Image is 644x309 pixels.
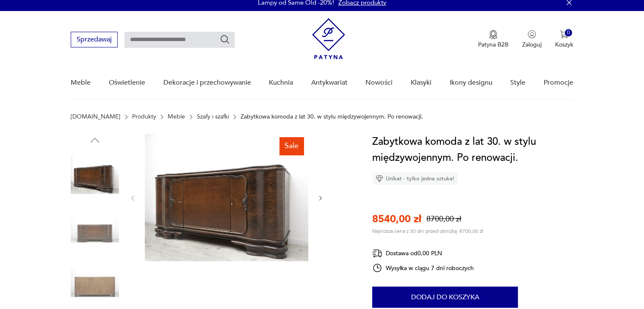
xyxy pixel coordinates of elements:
[372,248,382,259] img: Ikona dostawy
[372,228,483,235] p: Najniższa cena z 30 dni przed obniżką: 8700,00 zł
[372,248,474,259] div: Dostawa od 0,00 PLN
[71,113,120,120] a: [DOMAIN_NAME]
[71,151,119,199] img: Zdjęcie produktu Zabytkowa komoda z lat 30. w stylu międzywojennym. Po renowacji.
[478,30,509,49] a: Ikona medaluPatyna B2B
[163,66,251,99] a: Dekoracje i przechowywanie
[478,41,509,49] p: Patyna B2B
[544,66,573,99] a: Promocje
[71,32,118,47] button: Sprzedawaj
[168,113,185,120] a: Meble
[312,18,345,59] img: Patyna - sklep z meblami i dekoracjami vintage
[71,37,118,43] a: Sprzedawaj
[528,30,536,39] img: Ikonka użytkownika
[132,113,156,120] a: Produkty
[426,214,461,224] p: 8700,00 zł
[145,134,308,261] img: Zdjęcie produktu Zabytkowa komoda z lat 30. w stylu międzywojennym. Po renowacji.
[376,175,383,182] img: Ikona diamentu
[522,30,542,49] button: Zaloguj
[365,66,392,99] a: Nowości
[197,113,229,120] a: Szafy i szafki
[220,34,230,44] button: Szukaj
[560,30,568,39] img: Ikona koszyka
[522,41,542,49] p: Zaloguj
[109,66,145,99] a: Oświetlenie
[269,66,293,99] a: Kuchnia
[372,287,518,308] button: Dodaj do koszyka
[510,66,525,99] a: Style
[372,263,474,273] div: Wysyłka w ciągu 7 dni roboczych
[372,172,458,185] div: Unikat - tylko jedna sztuka!
[372,134,573,166] h1: Zabytkowa komoda z lat 30. w stylu międzywojennym. Po renowacji.
[478,30,509,49] button: Patyna B2B
[71,66,91,99] a: Meble
[555,30,573,49] button: 0Koszyk
[71,259,119,307] img: Zdjęcie produktu Zabytkowa komoda z lat 30. w stylu międzywojennym. Po renowacji.
[565,29,572,36] div: 0
[240,113,423,120] p: Zabytkowa komoda z lat 30. w stylu międzywojennym. Po renowacji.
[372,212,421,226] p: 8540,00 zł
[449,66,492,99] a: Ikony designu
[489,30,498,39] img: Ikona medalu
[279,137,304,155] div: Sale
[71,205,119,253] img: Zdjęcie produktu Zabytkowa komoda z lat 30. w stylu międzywojennym. Po renowacji.
[555,41,573,49] p: Koszyk
[411,66,431,99] a: Klasyki
[311,66,348,99] a: Antykwariat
